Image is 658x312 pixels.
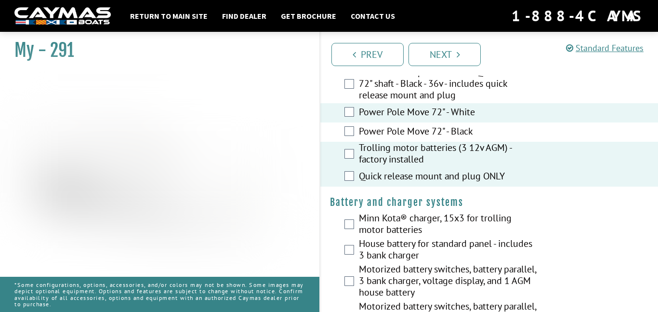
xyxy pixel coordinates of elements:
[276,10,341,22] a: Get Brochure
[359,170,539,184] label: Quick release mount and plug ONLY
[125,10,212,22] a: Return to main site
[330,196,648,208] h4: Battery and charger systems
[329,41,658,66] ul: Pagination
[14,277,305,312] p: *Some configurations, options, accessories, and/or colors may not be shown. Some images may depic...
[14,7,111,25] img: white-logo-c9c8dbefe5ff5ceceb0f0178aa75bf4bb51f6bca0971e226c86eb53dfe498488.png
[359,263,539,300] label: Motorized battery switches, battery parallel, 3 bank charger, voltage display, and 1 AGM house ba...
[359,106,539,120] label: Power Pole Move 72" - White
[359,238,539,263] label: House battery for standard panel - includes 3 bank charger
[359,125,539,139] label: Power Pole Move 72" - Black
[217,10,271,22] a: Find Dealer
[14,40,295,61] h1: My - 291
[359,142,539,167] label: Trolling motor batteries (3 12v AGM) - factory installed
[408,43,481,66] a: Next
[512,5,644,27] div: 1-888-4CAYMAS
[346,10,400,22] a: Contact Us
[359,66,539,103] label: Minn Kota® RipTide Instinct Quest 112lb - 72" shaft - Black - 36v - includes quick release mount ...
[359,212,539,238] label: Minn Kota® charger, 15x3 for trolling motor batteries
[331,43,404,66] a: Prev
[566,42,644,54] a: Standard Features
